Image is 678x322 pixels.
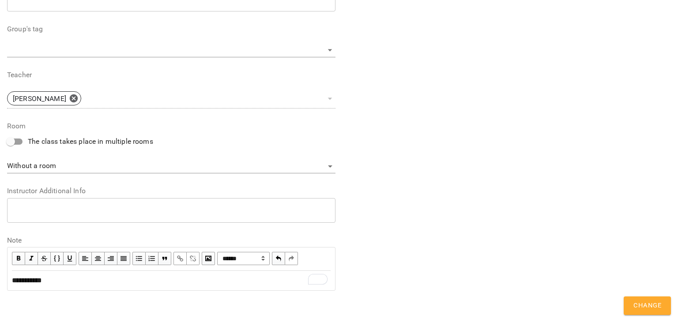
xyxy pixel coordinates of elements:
[7,71,335,79] label: Teacher
[217,252,270,265] span: Normal
[7,91,81,105] div: [PERSON_NAME]
[158,252,171,265] button: Blockquote
[285,252,298,265] button: Redo
[633,300,661,311] span: Change
[28,136,153,147] span: The class takes place in multiple rooms
[117,252,130,265] button: Align Justify
[8,271,335,290] div: To enrich screen reader interactions, please activate Accessibility in Grammarly extension settings
[7,159,335,173] div: Without a room
[51,252,64,265] button: Monospace
[624,296,671,315] button: Change
[7,26,335,33] label: Group's tag
[92,252,105,265] button: Align Center
[12,252,25,265] button: Bold
[25,252,38,265] button: Italic
[146,252,158,265] button: OL
[7,237,335,244] label: Note
[79,252,92,265] button: Align Left
[7,89,335,109] div: [PERSON_NAME]
[13,94,66,104] p: [PERSON_NAME]
[132,252,146,265] button: UL
[173,252,187,265] button: Link
[7,187,335,195] label: Instructor Additional Info
[272,252,285,265] button: Undo
[187,252,200,265] button: Remove Link
[7,123,335,130] label: Room
[38,252,51,265] button: Strikethrough
[105,252,117,265] button: Align Right
[217,252,270,265] select: Block type
[64,252,76,265] button: Underline
[202,252,215,265] button: Image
